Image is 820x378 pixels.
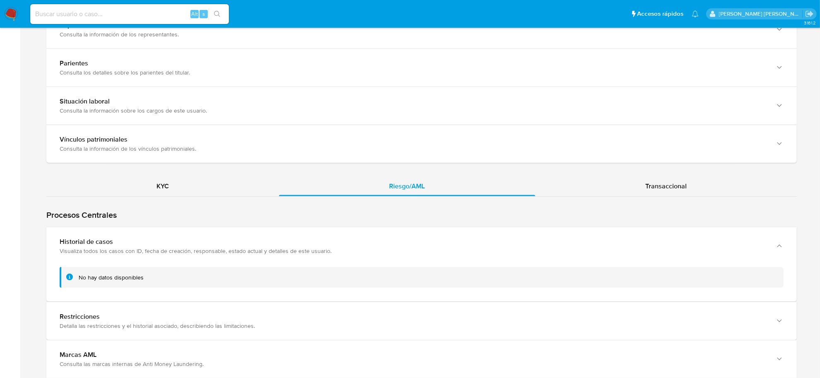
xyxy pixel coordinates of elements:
[156,181,169,191] span: KYC
[60,322,767,330] div: Detalla las restricciones y el historial asociado, describiendo las limitaciones.
[46,302,797,340] button: RestriccionesDetalla las restricciones y el historial asociado, describiendo las limitaciones.
[209,8,226,20] button: search-icon
[46,210,797,220] h1: Procesos Centrales
[637,10,683,18] span: Accesos rápidos
[804,19,816,26] span: 3.161.2
[202,10,205,18] span: s
[805,10,814,18] a: Salir
[389,181,425,191] span: Riesgo/AML
[719,10,803,18] p: mayra.pernia@mercadolibre.com
[30,9,229,19] input: Buscar usuario o caso...
[645,181,687,191] span: Transaccional
[191,10,198,18] span: Alt
[60,313,767,321] div: Restricciones
[692,10,699,17] a: Notificaciones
